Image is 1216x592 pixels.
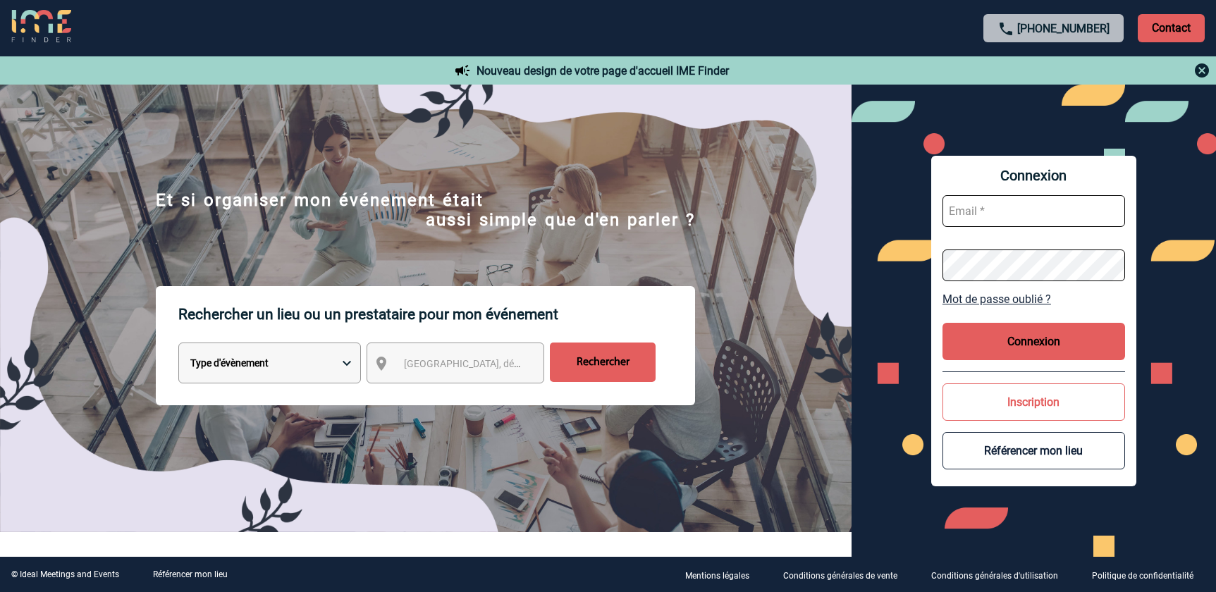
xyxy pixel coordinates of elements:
input: Email * [942,195,1125,227]
p: Rechercher un lieu ou un prestataire pour mon événement [178,286,695,343]
a: Conditions générales d'utilisation [920,568,1081,581]
span: Connexion [942,167,1125,184]
p: Conditions générales d'utilisation [931,571,1058,581]
div: © Ideal Meetings and Events [11,569,119,579]
a: Politique de confidentialité [1081,568,1216,581]
p: Mentions légales [685,571,749,581]
a: Conditions générales de vente [772,568,920,581]
a: Mentions légales [674,568,772,581]
a: Référencer mon lieu [153,569,228,579]
a: Mot de passe oublié ? [942,292,1125,306]
button: Référencer mon lieu [942,432,1125,469]
input: Rechercher [550,343,656,382]
span: [GEOGRAPHIC_DATA], département, région... [404,358,600,369]
button: Inscription [942,383,1125,421]
button: Connexion [942,323,1125,360]
p: Politique de confidentialité [1092,571,1193,581]
a: [PHONE_NUMBER] [1017,22,1110,35]
img: call-24-px.png [997,20,1014,37]
p: Contact [1138,14,1205,42]
p: Conditions générales de vente [783,571,897,581]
